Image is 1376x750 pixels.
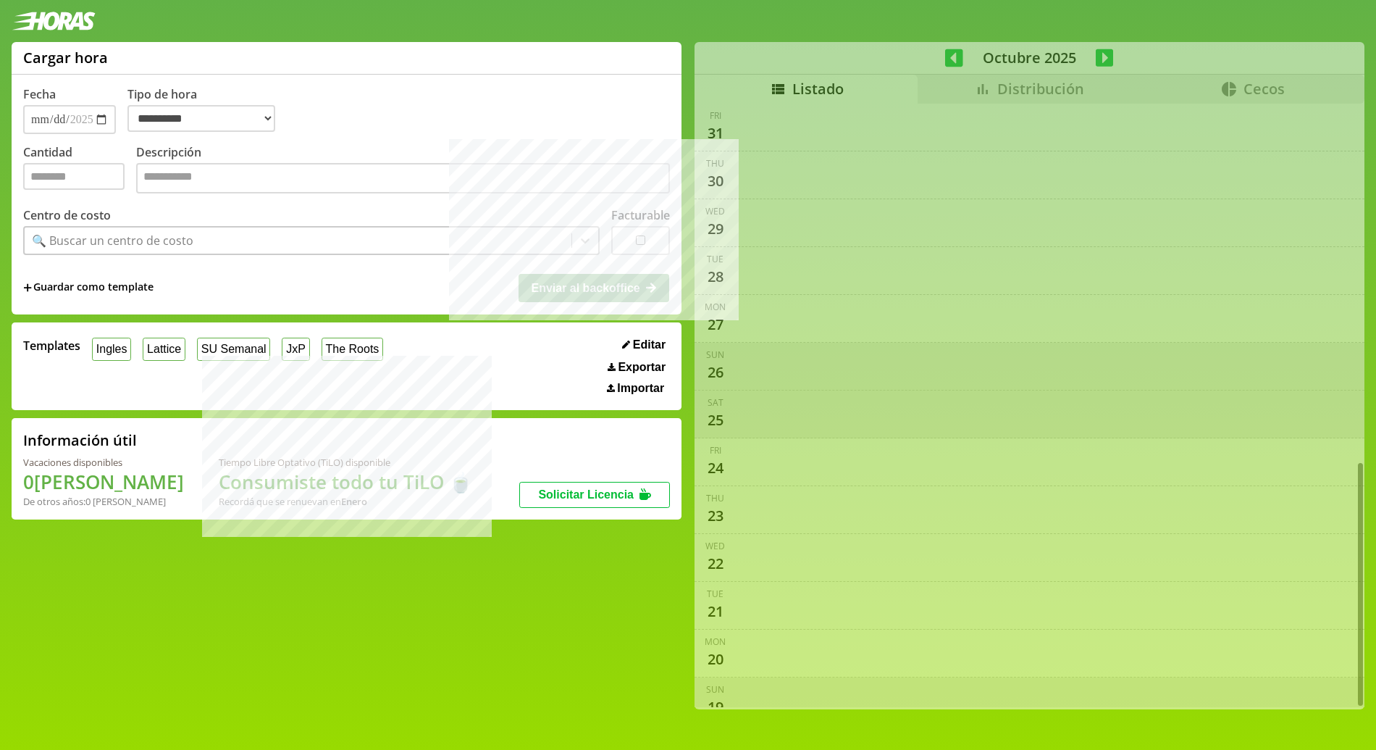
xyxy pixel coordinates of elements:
label: Fecha [23,86,56,102]
img: logotipo [12,12,96,30]
label: Descripción [136,144,670,197]
div: De otros años: 0 [PERSON_NAME] [23,495,184,508]
button: The Roots [322,338,383,360]
div: 🔍 Buscar un centro de costo [32,233,193,249]
button: Lattice [143,338,185,360]
button: Exportar [603,360,670,375]
button: SU Semanal [197,338,270,360]
div: Vacaciones disponibles [23,456,184,469]
h2: Información útil [23,430,137,450]
span: +Guardar como template [23,280,154,296]
div: Recordá que se renuevan en [219,495,472,508]
span: Solicitar Licencia [538,488,634,501]
h1: Cargar hora [23,48,108,67]
button: Solicitar Licencia [519,482,670,508]
label: Facturable [611,207,670,223]
label: Tipo de hora [127,86,287,134]
span: Templates [23,338,80,354]
h1: Consumiste todo tu TiLO 🍵 [219,469,472,495]
button: Editar [618,338,670,352]
select: Tipo de hora [127,105,275,132]
textarea: Descripción [136,163,670,193]
label: Centro de costo [23,207,111,223]
span: + [23,280,32,296]
button: Ingles [92,338,131,360]
button: JxP [282,338,309,360]
span: Importar [617,382,664,395]
div: Tiempo Libre Optativo (TiLO) disponible [219,456,472,469]
label: Cantidad [23,144,136,197]
b: Enero [341,495,367,508]
span: Exportar [618,361,666,374]
h1: 0 [PERSON_NAME] [23,469,184,495]
span: Editar [633,338,666,351]
input: Cantidad [23,163,125,190]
